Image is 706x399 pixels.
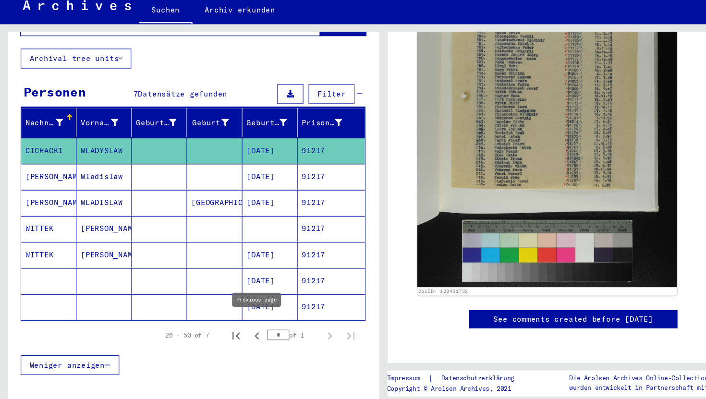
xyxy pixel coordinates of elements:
[227,323,246,342] button: Previous page
[356,377,485,386] p: Copyright © Arolsen Archives, 2021
[24,129,70,145] div: Nachname
[274,123,336,150] mat-header-cell: Prisoner #
[385,289,431,294] a: DocID: 128451732
[274,271,336,294] mat-cell: 91217
[122,123,172,150] mat-header-cell: Geburtsname
[227,129,276,145] div: Geburtsdatum
[152,328,193,337] div: 26 – 50 of 7
[19,351,110,369] button: Weniger anzeigen
[356,367,485,377] div: |
[356,367,394,377] a: Impressum
[176,132,211,142] div: Geburt‏
[19,69,121,87] button: Archival tree units
[177,21,265,44] a: Archiv erkunden
[223,175,274,198] mat-cell: [DATE]
[659,364,695,388] img: yv_logo.png
[223,151,274,174] mat-cell: [DATE]
[223,123,274,150] mat-header-cell: Geburtsdatum
[127,106,209,115] span: Datensätze gefunden
[20,175,71,198] mat-cell: [PERSON_NAME]
[74,132,109,142] div: Vorname
[223,199,274,222] mat-cell: [DATE]
[524,368,656,376] p: Die Arolsen Archives Online-Collections
[71,199,122,222] mat-cell: WLADISLAW
[246,328,294,337] div: of 1
[274,247,336,270] mat-cell: 91217
[227,132,264,142] div: Geburtsdatum
[71,223,122,246] mat-cell: [PERSON_NAME]
[274,175,336,198] mat-cell: 91217
[20,247,71,270] mat-cell: WITTEK
[223,295,274,318] mat-cell: [DATE]
[128,21,177,46] a: Suchen
[274,199,336,222] mat-cell: 91217
[74,129,121,145] div: Vorname
[274,295,336,318] mat-cell: 91217
[24,132,58,142] div: Nachname
[71,175,122,198] mat-cell: Wladislaw
[123,106,127,115] span: 7
[284,101,327,120] button: Filter
[22,100,79,117] div: Personen
[223,271,274,294] mat-cell: [DATE]
[664,357,687,380] img: Zustimmung ändern
[278,132,315,142] div: Prisoner #
[20,199,71,222] mat-cell: [PERSON_NAME]
[399,367,485,377] a: Datenschutzerklärung
[675,9,686,15] span: DE
[20,123,71,150] mat-header-cell: Nachname
[294,323,314,342] button: Next page
[274,223,336,246] mat-cell: 91217
[172,199,223,222] mat-cell: [GEOGRAPHIC_DATA]
[71,247,122,270] mat-cell: [PERSON_NAME]
[208,323,227,342] button: First page
[524,376,656,385] p: wurden entwickelt in Partnerschaft mit
[125,129,174,145] div: Geburtsname
[274,151,336,174] mat-cell: 91217
[125,132,162,142] div: Geburtsname
[454,313,601,323] a: See comments created before [DATE]
[314,323,333,342] button: Last page
[71,123,122,150] mat-header-cell: Vorname
[176,129,223,145] div: Geburt‏
[8,9,121,33] img: Arolsen_neg.svg
[20,151,71,174] mat-cell: CICHACKI
[71,151,122,174] mat-cell: WLADYSLAW
[223,247,274,270] mat-cell: [DATE]
[278,129,327,145] div: Prisoner #
[292,106,318,115] span: Filter
[172,123,223,150] mat-header-cell: Geburt‏
[27,356,97,364] span: Weniger anzeigen
[20,223,71,246] mat-cell: WITTEK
